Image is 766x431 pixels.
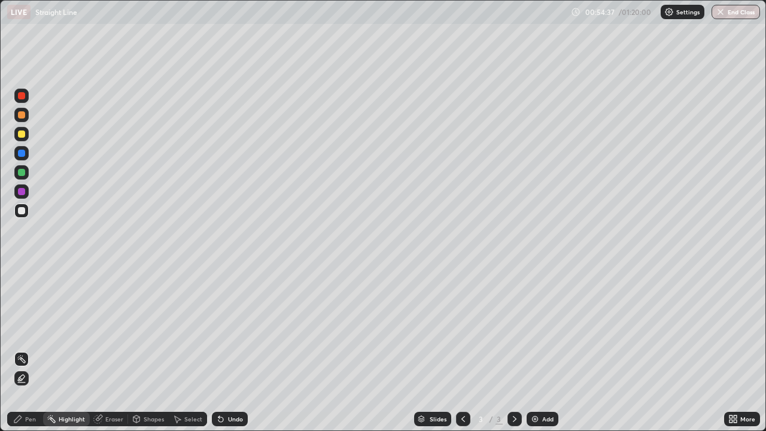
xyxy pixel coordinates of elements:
div: Shapes [144,416,164,422]
p: LIVE [11,7,27,17]
div: Eraser [105,416,123,422]
img: add-slide-button [530,414,540,424]
div: Undo [228,416,243,422]
div: More [740,416,755,422]
p: Settings [676,9,700,15]
div: Pen [25,416,36,422]
div: Slides [430,416,446,422]
div: / [490,415,493,423]
div: 3 [496,414,503,424]
img: class-settings-icons [664,7,674,17]
div: Select [184,416,202,422]
img: end-class-cross [716,7,725,17]
div: 3 [475,415,487,423]
button: End Class [712,5,760,19]
p: Straight Line [35,7,77,17]
div: Add [542,416,554,422]
div: Highlight [59,416,85,422]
